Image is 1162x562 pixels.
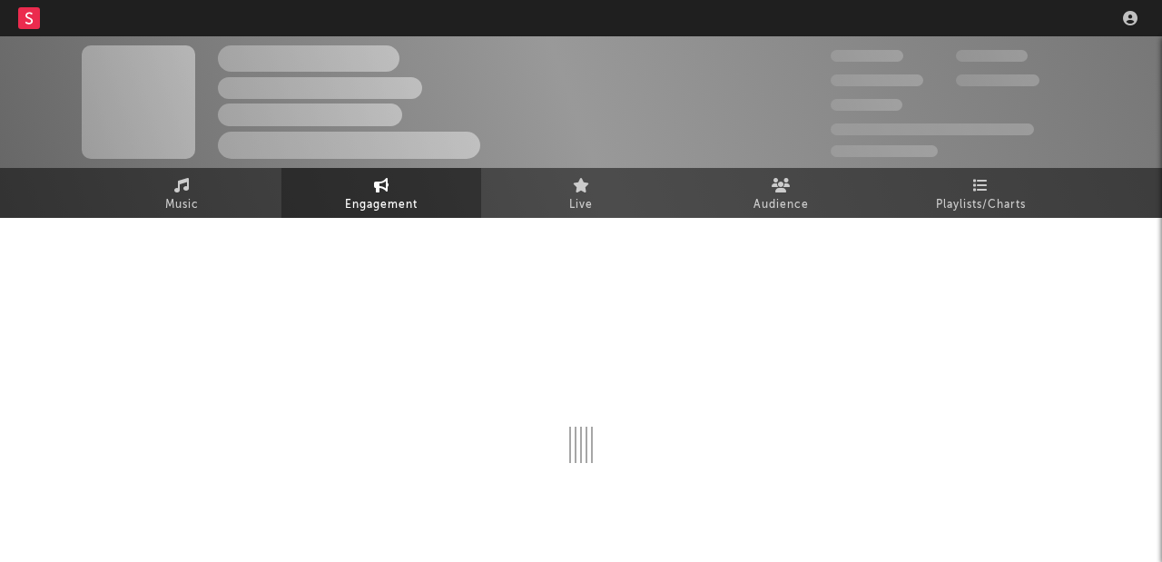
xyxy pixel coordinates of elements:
a: Engagement [281,168,481,218]
span: 100,000 [831,99,902,111]
span: 300,000 [831,50,903,62]
a: Playlists/Charts [881,168,1080,218]
span: 50,000,000 Monthly Listeners [831,123,1034,135]
span: Jump Score: 85.0 [831,145,938,157]
span: 1,000,000 [956,74,1039,86]
span: Engagement [345,194,418,216]
a: Music [82,168,281,218]
span: 100,000 [956,50,1028,62]
span: Audience [753,194,809,216]
span: Playlists/Charts [936,194,1026,216]
span: Live [569,194,593,216]
a: Audience [681,168,881,218]
span: Music [165,194,199,216]
span: 50,000,000 [831,74,923,86]
a: Live [481,168,681,218]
